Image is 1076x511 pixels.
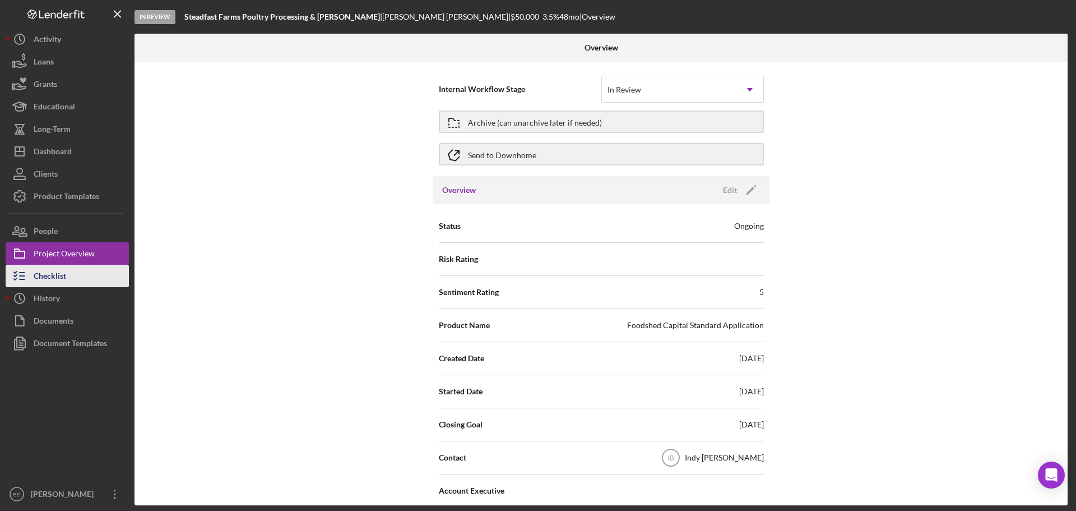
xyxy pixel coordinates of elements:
span: Sentiment Rating [439,287,499,298]
text: IB [667,454,674,462]
div: History [34,287,60,312]
div: In Review [607,85,641,94]
div: Foodshed Capital Standard Application [627,320,764,331]
button: Loans [6,50,129,73]
div: $50,000 [511,12,542,21]
span: Status [439,220,461,232]
span: Account Executive [439,485,504,496]
div: Project Overview [34,242,95,268]
button: Product Templates [6,185,129,208]
div: [PERSON_NAME] [28,483,101,508]
div: 5 [759,287,764,298]
button: Documents [6,310,129,332]
div: Long-Term [34,118,71,143]
div: Grants [34,73,57,98]
div: [PERSON_NAME] [PERSON_NAME] | [382,12,511,21]
span: Closing Goal [439,419,483,430]
button: Activity [6,28,129,50]
button: Grants [6,73,129,95]
div: | Overview [579,12,615,21]
span: Started Date [439,386,483,397]
span: Created Date [439,353,484,364]
div: Clients [34,163,58,188]
button: History [6,287,129,310]
text: ES [13,491,21,498]
button: ES[PERSON_NAME] [6,483,129,505]
div: 3.5 % [542,12,559,21]
div: Loans [34,50,54,76]
button: Checklist [6,265,129,287]
button: People [6,220,129,242]
div: Activity [34,28,61,53]
span: Product Name [439,320,490,331]
button: Edit [716,182,760,199]
span: Internal Workflow Stage [439,84,601,95]
button: Educational [6,95,129,118]
div: Archive (can unarchive later if needed) [468,112,602,132]
button: Archive (can unarchive later if needed) [439,111,764,133]
div: People [34,220,58,245]
button: Document Templates [6,332,129,355]
h3: Overview [442,185,476,196]
b: Steadfast Farms Poultry Processing & [PERSON_NAME] [184,12,380,21]
div: Dashboard [34,140,72,165]
span: Contact [439,452,466,463]
div: Educational [34,95,75,121]
div: Edit [723,182,737,199]
div: Send to Downhome [468,144,536,164]
button: Long-Term [6,118,129,140]
div: [DATE] [739,353,764,364]
div: | [184,12,382,21]
div: Indy [PERSON_NAME] [685,452,764,463]
span: Risk Rating [439,254,478,265]
button: Clients [6,163,129,185]
button: Dashboard [6,140,129,163]
div: 48 mo [559,12,579,21]
div: Checklist [34,265,66,290]
div: Ongoing [734,220,764,232]
div: In Review [134,10,175,24]
div: Document Templates [34,332,107,357]
b: Overview [585,43,618,52]
div: Documents [34,310,73,335]
button: Project Overview [6,242,129,265]
div: [DATE] [739,419,764,430]
div: [DATE] [739,386,764,397]
div: Open Intercom Messenger [1038,462,1065,489]
button: Send to Downhome [439,143,764,165]
div: Product Templates [34,185,99,210]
